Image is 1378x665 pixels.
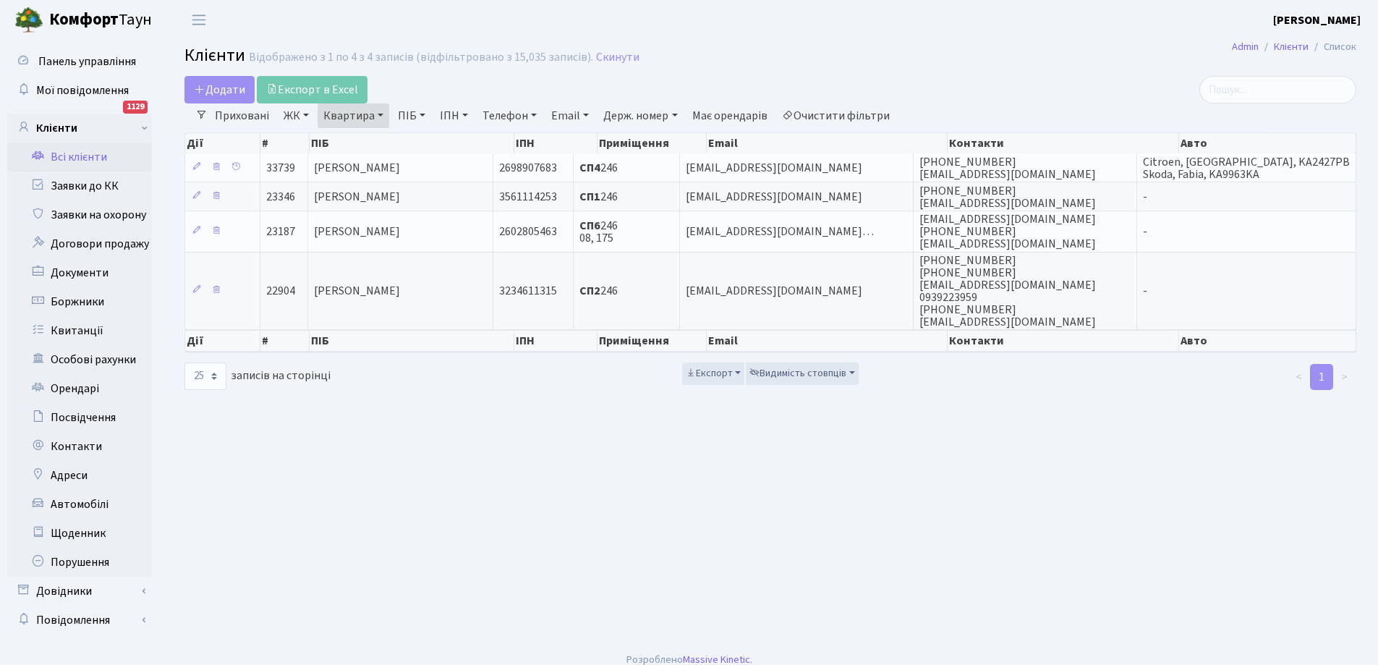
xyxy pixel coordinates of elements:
[260,133,310,153] th: #
[1143,224,1147,240] span: -
[310,330,514,352] th: ПІБ
[36,82,129,98] span: Мої повідомлення
[184,363,226,390] select: записів на сторінці
[749,366,846,381] span: Видимість стовпців
[185,330,260,352] th: Дії
[514,133,597,153] th: ІПН
[686,224,874,240] span: [EMAIL_ADDRESS][DOMAIN_NAME]…
[7,345,152,374] a: Особові рахунки
[185,133,260,153] th: Дії
[7,577,152,606] a: Довідники
[7,432,152,461] a: Контакти
[7,171,152,200] a: Заявки до КК
[7,76,152,105] a: Мої повідомлення1129
[314,283,400,299] span: [PERSON_NAME]
[184,43,245,68] span: Клієнти
[314,224,400,240] span: [PERSON_NAME]
[181,8,217,32] button: Переключити навігацію
[1232,39,1259,54] a: Admin
[1274,39,1309,54] a: Клієнти
[579,160,600,176] b: СП4
[1179,330,1356,352] th: Авто
[579,283,618,299] span: 246
[1143,189,1147,205] span: -
[7,461,152,490] a: Адреси
[1273,12,1361,28] b: [PERSON_NAME]
[579,189,618,205] span: 246
[249,51,593,64] div: Відображено з 1 по 4 з 4 записів (відфільтровано з 15,035 записів).
[1143,154,1350,182] span: Citroen, [GEOGRAPHIC_DATA], KA2427PB Skoda, Fabia, KA9963KA
[686,283,862,299] span: [EMAIL_ADDRESS][DOMAIN_NAME]
[579,160,618,176] span: 246
[7,287,152,316] a: Боржники
[477,103,543,128] a: Телефон
[686,103,773,128] a: Має орендарів
[7,114,152,143] a: Клієнти
[392,103,431,128] a: ПІБ
[7,47,152,76] a: Панель управління
[948,133,1180,153] th: Контакти
[49,8,152,33] span: Таун
[686,189,862,205] span: [EMAIL_ADDRESS][DOMAIN_NAME]
[7,374,152,403] a: Орендарі
[7,229,152,258] a: Договори продажу
[579,189,600,205] b: СП1
[7,606,152,635] a: Повідомлення
[314,160,400,176] span: [PERSON_NAME]
[266,160,295,176] span: 33739
[7,143,152,171] a: Всі клієнти
[1179,133,1356,153] th: Авто
[266,189,295,205] span: 23346
[14,6,43,35] img: logo.png
[1210,32,1378,62] nav: breadcrumb
[1273,12,1361,29] a: [PERSON_NAME]
[579,283,600,299] b: СП2
[499,283,557,299] span: 3234611315
[746,363,859,385] button: Видимість стовпців
[266,224,295,240] span: 23187
[38,54,136,69] span: Панель управління
[948,330,1180,352] th: Контакти
[7,403,152,432] a: Посвідчення
[919,211,1096,252] span: [EMAIL_ADDRESS][DOMAIN_NAME] [PHONE_NUMBER] [EMAIL_ADDRESS][DOMAIN_NAME]
[123,101,148,114] div: 1129
[597,330,707,352] th: Приміщення
[682,363,745,385] button: Експорт
[209,103,275,128] a: Приховані
[499,189,557,205] span: 3561114253
[1143,283,1147,299] span: -
[499,160,557,176] span: 2698907683
[7,316,152,345] a: Квитанції
[597,133,707,153] th: Приміщення
[707,133,947,153] th: Email
[7,519,152,548] a: Щоденник
[278,103,315,128] a: ЖК
[7,548,152,577] a: Порушення
[7,490,152,519] a: Автомобілі
[579,218,618,246] span: 246 08, 175
[7,258,152,287] a: Документи
[686,160,862,176] span: [EMAIL_ADDRESS][DOMAIN_NAME]
[1310,364,1333,390] a: 1
[919,183,1096,211] span: [PHONE_NUMBER] [EMAIL_ADDRESS][DOMAIN_NAME]
[1309,39,1356,55] li: Список
[545,103,595,128] a: Email
[310,133,514,153] th: ПІБ
[596,51,639,64] a: Скинути
[686,366,733,381] span: Експорт
[514,330,597,352] th: ІПН
[499,224,557,240] span: 2602805463
[776,103,896,128] a: Очистити фільтри
[184,363,331,390] label: записів на сторінці
[266,283,295,299] span: 22904
[7,200,152,229] a: Заявки на охорону
[434,103,474,128] a: ІПН
[184,76,255,103] a: Додати
[707,330,947,352] th: Email
[579,218,600,234] b: СП6
[919,253,1096,331] span: [PHONE_NUMBER] [PHONE_NUMBER] [EMAIL_ADDRESS][DOMAIN_NAME] 0939223959 [PHONE_NUMBER] [EMAIL_ADDRE...
[1199,76,1356,103] input: Пошук...
[919,154,1096,182] span: [PHONE_NUMBER] [EMAIL_ADDRESS][DOMAIN_NAME]
[257,76,367,103] a: Експорт в Excel
[597,103,683,128] a: Держ. номер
